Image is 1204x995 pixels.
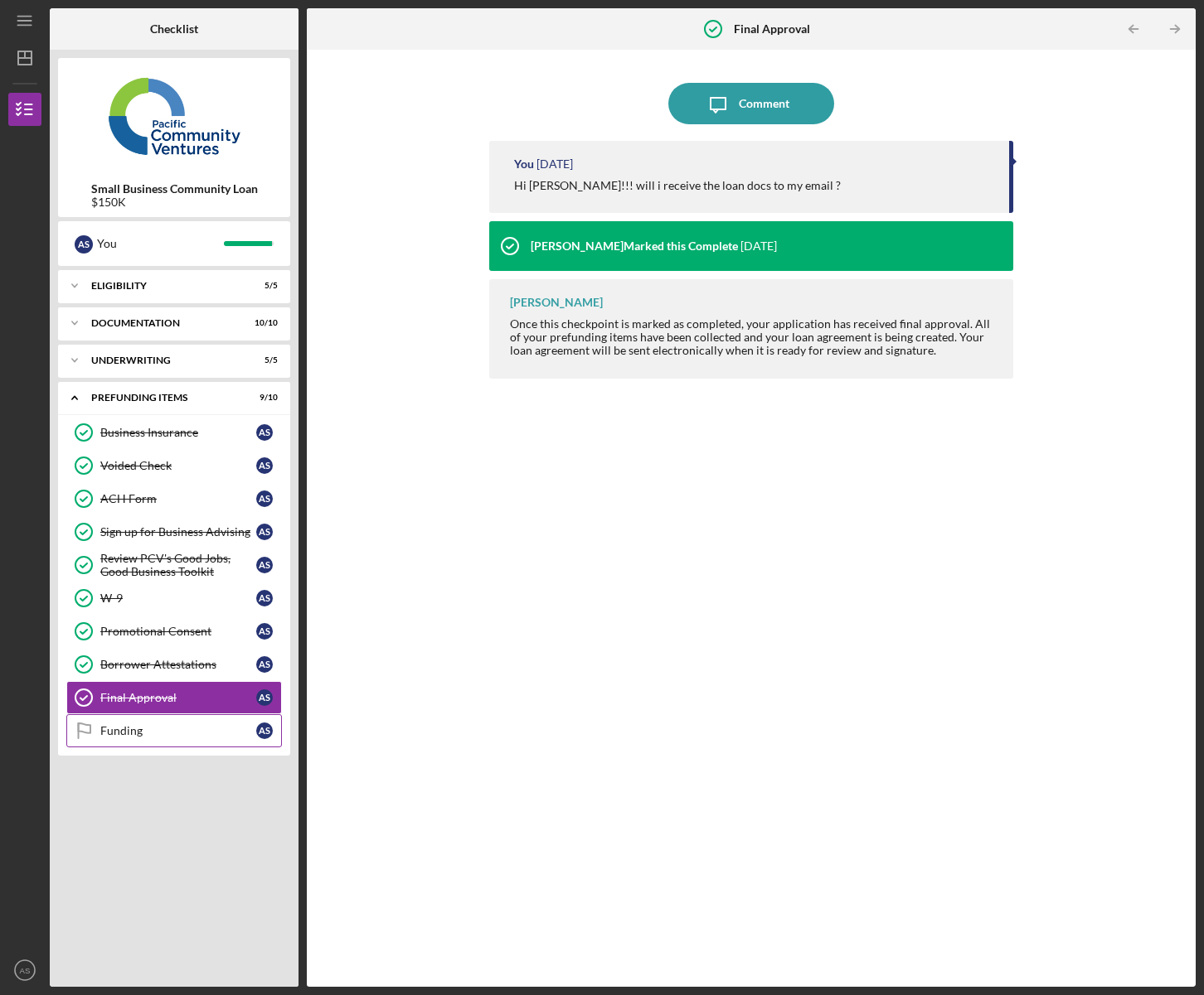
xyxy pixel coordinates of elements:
a: Voided CheckAS [66,449,282,482]
div: 10 / 10 [248,318,278,328]
div: Business Insurance [100,426,256,439]
div: Eligibility [91,281,236,291]
a: Borrower AttestationsAS [66,648,282,681]
a: Review PCV's Good Jobs, Good Business ToolkitAS [66,548,282,582]
div: Comment [739,83,789,124]
time: 2025-08-29 20:17 [740,239,777,253]
div: A S [256,590,273,606]
a: FundingAS [66,714,282,747]
div: A S [256,524,273,540]
div: Final Approval [100,691,256,704]
div: 9 / 10 [248,393,278,403]
div: Underwriting [91,355,236,365]
div: Documentation [91,318,236,328]
div: A S [256,557,273,573]
div: Prefunding Items [91,393,236,403]
b: Small Business Community Loan [91,182,258,196]
div: 5 / 5 [248,355,278,365]
a: Promotional ConsentAS [66,615,282,648]
div: Sign up for Business Advising [100,525,256,539]
b: Checklist [150,22,198,36]
div: A S [256,457,273,474]
div: A S [256,424,273,441]
div: A S [256,656,273,673]
div: Promotional Consent [100,625,256,638]
b: Final Approval [734,22,810,36]
div: Borrower Attestations [100,658,256,671]
text: AS [20,966,31,975]
div: Once this checkpoint is marked as completed, your application has received final approval. All of... [510,317,996,357]
div: Voided Check [100,459,256,472]
div: [PERSON_NAME] Marked this Complete [531,239,738,253]
div: Review PCV's Good Jobs, Good Business Toolkit [100,552,256,578]
time: 2025-09-02 19:02 [536,157,573,171]
a: Final ApprovalAS [66,681,282,714]
div: Funding [100,724,256,737]
img: Product logo [58,66,290,166]
a: Sign up for Business AdvisingAS [66,515,282,548]
div: ACH Form [100,492,256,505]
div: 5 / 5 [248,281,278,291]
div: A S [256,623,273,640]
div: W-9 [100,592,256,605]
div: A S [256,722,273,739]
button: AS [8,954,41,987]
div: [PERSON_NAME] [510,296,603,309]
div: A S [75,235,93,254]
a: Business InsuranceAS [66,416,282,449]
div: A S [256,490,273,507]
div: Hi [PERSON_NAME]!!! will i receive the loan docs to my email ? [514,179,841,192]
div: You [514,157,534,171]
a: W-9AS [66,582,282,615]
div: A S [256,689,273,706]
button: Comment [668,83,834,124]
div: $150K [91,196,258,209]
a: ACH FormAS [66,482,282,515]
div: You [97,229,224,258]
